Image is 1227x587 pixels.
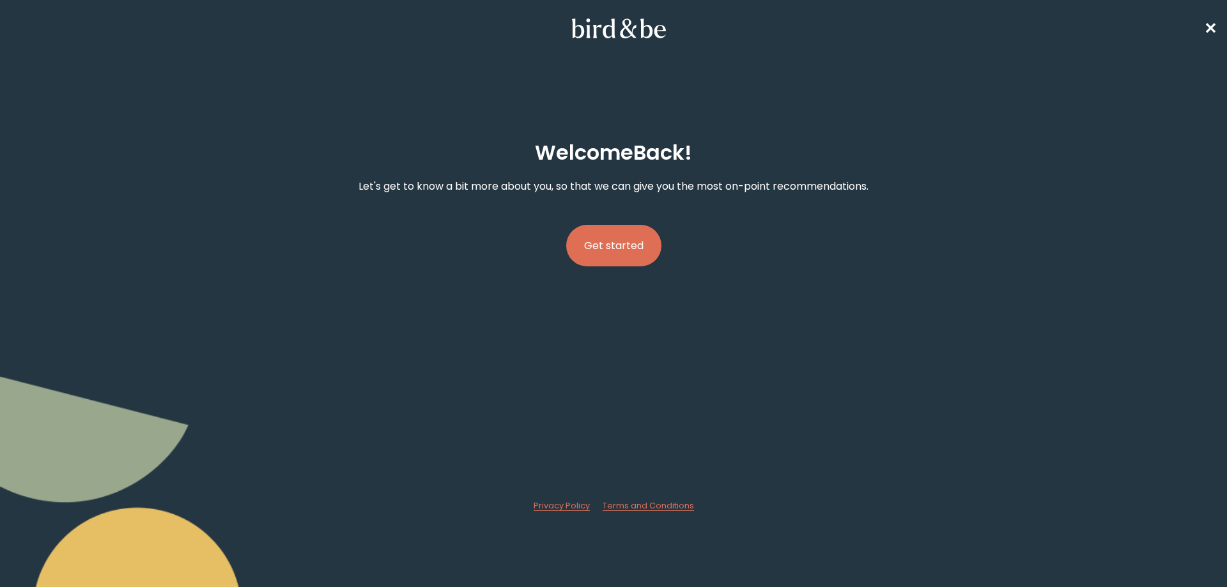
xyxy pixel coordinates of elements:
[603,500,694,511] span: Terms and Conditions
[566,204,661,287] a: Get started
[535,137,692,168] h2: Welcome Back !
[534,500,590,512] a: Privacy Policy
[1204,17,1217,40] a: ✕
[1163,527,1214,574] iframe: Gorgias live chat messenger
[534,500,590,511] span: Privacy Policy
[603,500,694,512] a: Terms and Conditions
[566,225,661,266] button: Get started
[1204,18,1217,39] span: ✕
[359,178,868,194] p: Let's get to know a bit more about you, so that we can give you the most on-point recommendations.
